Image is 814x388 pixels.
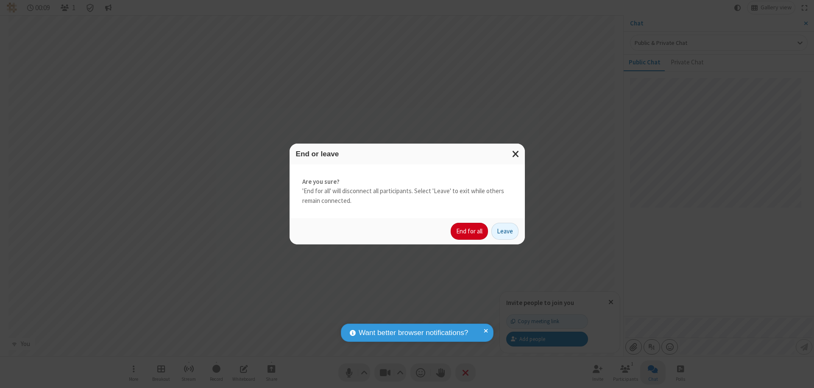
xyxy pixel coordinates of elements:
strong: Are you sure? [302,177,512,187]
button: Leave [491,223,519,240]
h3: End or leave [296,150,519,158]
button: Close modal [507,144,525,164]
span: Want better browser notifications? [359,327,468,338]
div: 'End for all' will disconnect all participants. Select 'Leave' to exit while others remain connec... [290,164,525,219]
button: End for all [451,223,488,240]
